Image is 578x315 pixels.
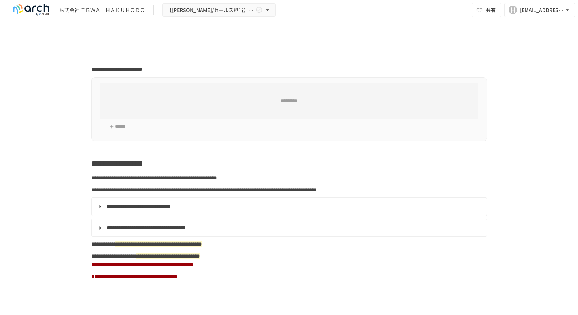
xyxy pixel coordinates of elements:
[9,4,54,16] img: logo-default@2x-9cf2c760.svg
[167,6,254,15] span: 【[PERSON_NAME]/セールス担当】株式会社 ＴＢＷＡ ＨＡＫＵＨＯＤＯ様_初期設定サポート
[472,3,501,17] button: 共有
[520,6,564,15] div: [EMAIL_ADDRESS][DOMAIN_NAME]
[486,6,496,14] span: 共有
[162,3,276,17] button: 【[PERSON_NAME]/セールス担当】株式会社 ＴＢＷＡ ＨＡＫＵＨＯＤＯ様_初期設定サポート
[60,6,145,14] div: 株式会社 ＴＢＷＡ ＨＡＫＵＨＯＤＯ
[509,6,517,14] div: H
[504,3,575,17] button: H[EMAIL_ADDRESS][DOMAIN_NAME]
